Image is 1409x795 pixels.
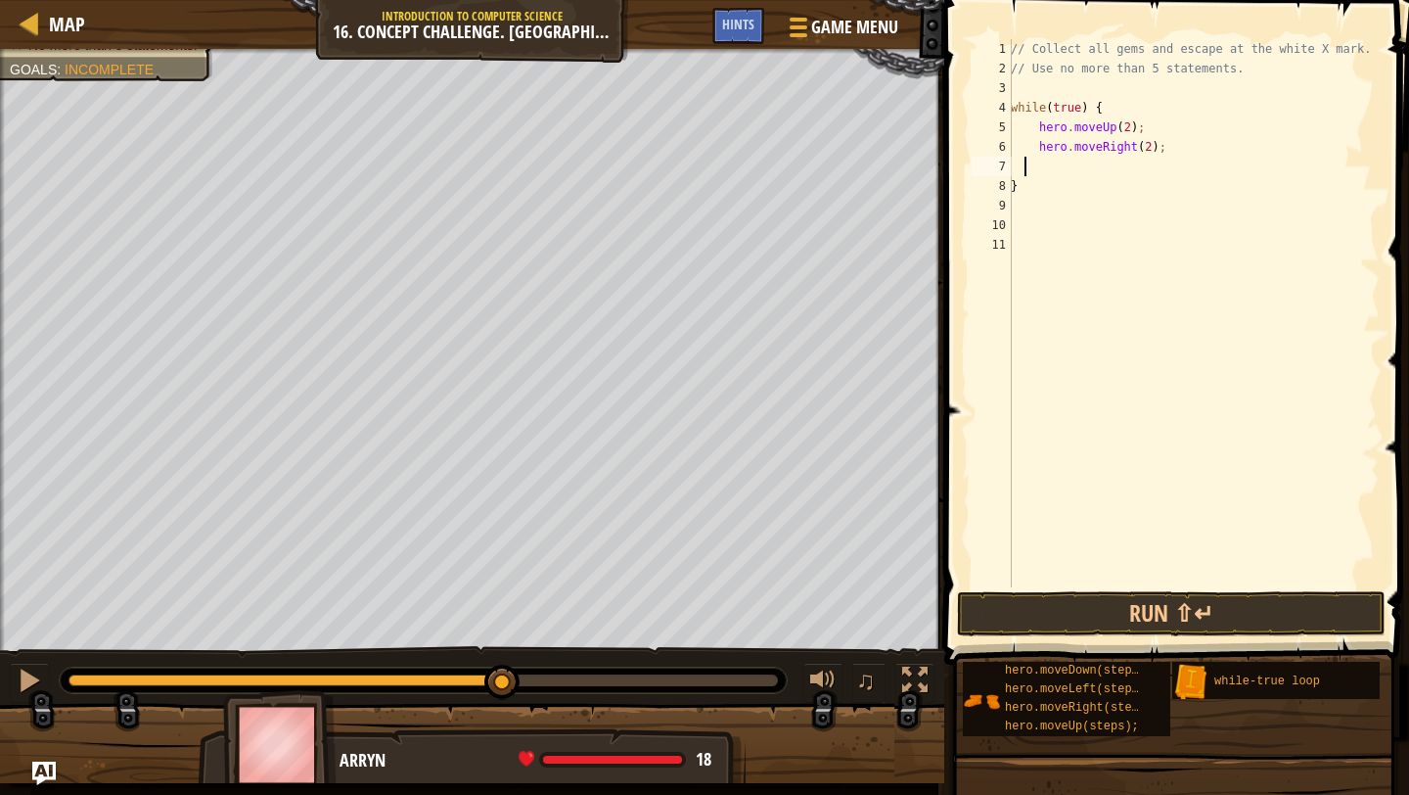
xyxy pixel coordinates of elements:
[972,176,1012,196] div: 8
[32,762,56,785] button: Ask AI
[774,8,910,54] button: Game Menu
[340,748,726,773] div: Arryn
[811,15,898,40] span: Game Menu
[10,663,49,703] button: ⌘ + P: Pause
[972,137,1012,157] div: 6
[972,78,1012,98] div: 3
[972,215,1012,235] div: 10
[972,235,1012,255] div: 11
[1005,664,1153,678] span: hero.moveDown(steps);
[696,747,711,772] span: 18
[972,157,1012,176] div: 7
[10,62,57,77] span: Goals
[1005,682,1153,696] span: hero.moveLeft(steps);
[972,39,1012,59] div: 1
[972,98,1012,117] div: 4
[972,59,1012,78] div: 2
[39,11,85,37] a: Map
[972,117,1012,137] div: 5
[852,663,886,703] button: ♫
[1172,664,1209,701] img: portrait.png
[803,663,842,703] button: Adjust volume
[1005,720,1139,733] span: hero.moveUp(steps);
[856,666,876,695] span: ♫
[57,62,65,77] span: :
[1005,701,1159,715] span: hero.moveRight(steps);
[722,15,754,33] span: Hints
[963,682,1000,720] img: portrait.png
[65,62,154,77] span: Incomplete
[49,11,85,37] span: Map
[957,591,1386,636] button: Run ⇧↵
[972,196,1012,215] div: 9
[895,663,934,703] button: Toggle fullscreen
[1214,675,1320,688] span: while-true loop
[519,751,711,769] div: health: 18 / 18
